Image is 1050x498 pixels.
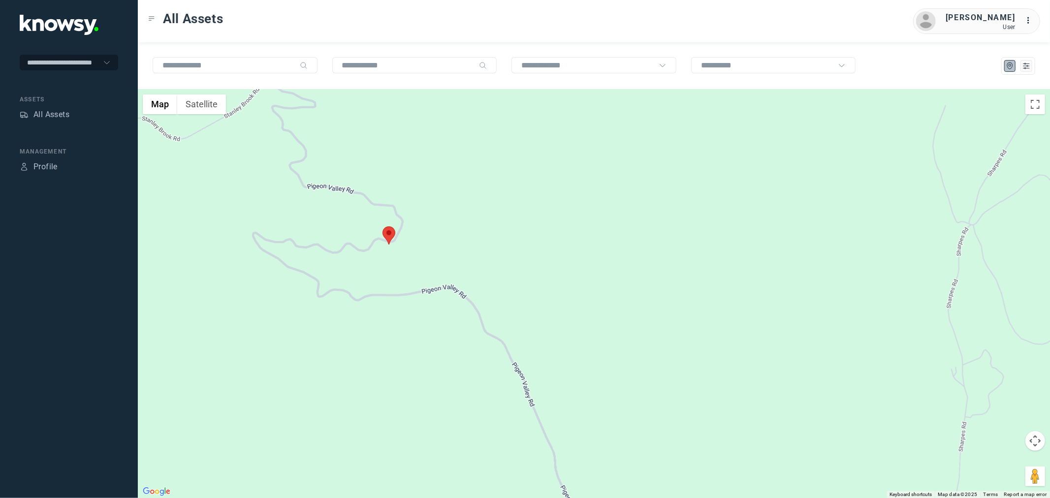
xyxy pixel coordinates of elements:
a: Open this area in Google Maps (opens a new window) [140,485,173,498]
div: Search [479,62,487,69]
span: All Assets [163,10,223,28]
span: Map data ©2025 [938,492,978,497]
img: Application Logo [20,15,98,35]
img: Google [140,485,173,498]
a: AssetsAll Assets [20,109,69,121]
tspan: ... [1026,17,1036,24]
div: : [1025,15,1037,27]
button: Keyboard shortcuts [890,491,932,498]
div: [PERSON_NAME] [946,12,1016,24]
div: Map [1006,62,1015,70]
div: : [1025,15,1037,28]
div: Assets [20,110,29,119]
div: List [1022,62,1031,70]
button: Toggle fullscreen view [1025,94,1045,114]
div: All Assets [33,109,69,121]
div: User [946,24,1016,31]
button: Map camera controls [1025,431,1045,451]
a: ProfileProfile [20,161,58,173]
button: Show satellite imagery [177,94,226,114]
div: Toggle Menu [148,15,155,22]
div: Profile [33,161,58,173]
div: Search [300,62,308,69]
div: Assets [20,95,118,104]
a: Report a map error [1004,492,1047,497]
img: avatar.png [916,11,936,31]
a: Terms [984,492,998,497]
div: Profile [20,162,29,171]
button: Drag Pegman onto the map to open Street View [1025,467,1045,486]
button: Show street map [143,94,177,114]
div: Management [20,147,118,156]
